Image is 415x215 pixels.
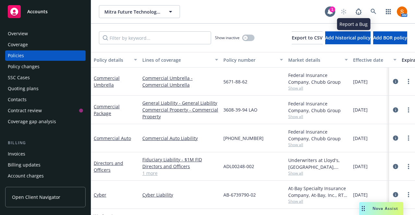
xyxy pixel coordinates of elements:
img: photo [397,6,407,17]
span: [DATE] [353,191,368,198]
div: 1 [329,6,335,12]
a: Account charges [5,171,86,181]
div: Market details [288,57,341,63]
a: circleInformation [392,78,399,85]
a: General Liability - General Liability [142,100,218,106]
span: Open Client Navigator [12,194,60,200]
a: Switch app [382,5,395,18]
button: Market details [286,52,350,68]
a: Coverage [5,39,86,50]
a: Commercial Property - Commercial Property [142,106,218,120]
a: Accounts [5,3,86,21]
div: Policies [8,50,24,61]
span: Show all [288,142,348,147]
a: Commercial Auto Liability [142,135,218,142]
a: more [405,163,412,170]
div: Contract review [8,105,42,116]
a: Commercial Umbrella [94,75,120,88]
div: Account charges [8,171,44,181]
span: Show all [288,170,348,176]
div: Quoting plans [8,83,39,94]
a: SSC Cases [5,72,86,83]
span: [PHONE_NUMBER] [223,135,264,142]
span: Show all [288,199,348,204]
span: Add BOR policy [373,35,407,41]
a: Commercial Auto [94,135,131,141]
button: Policy details [91,52,140,68]
span: [DATE] [353,106,368,113]
a: Invoices [5,149,86,159]
div: Federal Insurance Company, Chubb Group [288,100,348,114]
a: Policy changes [5,61,86,72]
a: Billing updates [5,160,86,170]
a: circleInformation [392,134,399,142]
a: more [405,134,412,142]
button: Lines of coverage [140,52,221,68]
span: Show inactive [215,35,240,40]
div: Billing updates [8,160,41,170]
div: Policy details [94,57,130,63]
span: Show all [288,85,348,91]
button: Policy number [221,52,286,68]
a: 1 more [142,170,218,177]
input: Filter by keyword... [99,31,211,44]
span: Mitra Future Technologies, Inc. [104,8,160,15]
div: Contacts [8,94,27,105]
div: Federal Insurance Company, Chubb Group [288,128,348,142]
button: Mitra Future Technologies, Inc. [99,5,180,18]
a: Fiduciary Liability - $1M FID [142,156,218,163]
a: circleInformation [392,163,399,170]
a: more [405,106,412,114]
div: Effective date [353,57,389,63]
div: Coverage gap analysis [8,116,56,127]
span: Accounts [27,9,48,14]
button: Add historical policy [325,31,371,44]
span: Show all [288,114,348,119]
a: Contract review [5,105,86,116]
div: Underwriters at Lloyd's, [GEOGRAPHIC_DATA], [PERSON_NAME] of [GEOGRAPHIC_DATA], RT Specialty Insu... [288,157,348,170]
a: Coverage gap analysis [5,116,86,127]
a: Commercial Umbrella - Commercial Umbrella [142,75,218,88]
a: circleInformation [392,191,399,199]
span: Nova Assist [373,206,398,211]
span: ADL00248-002 [223,163,254,170]
div: Coverage [8,39,28,50]
a: Start snowing [337,5,350,18]
a: Cyber [94,192,106,198]
div: Invoices [8,149,25,159]
div: Policy changes [8,61,40,72]
div: At-Bay Specialty Insurance Company, At-Bay, Inc., RT Specialty Insurance Services, LLC (RSG Speci... [288,185,348,199]
button: Nova Assist [359,202,403,215]
span: [DATE] [353,78,368,85]
a: Directors and Officers [142,163,218,170]
div: Lines of coverage [142,57,211,63]
a: Contacts [5,94,86,105]
span: [DATE] [353,135,368,142]
div: SSC Cases [8,72,30,83]
a: Overview [5,28,86,39]
div: Federal Insurance Company, Chubb Group [288,72,348,85]
span: 5671-88-62 [223,78,247,85]
span: AB-6739790-02 [223,191,256,198]
div: Billing [5,140,86,146]
a: Cyber Liability [142,191,218,198]
a: more [405,78,412,85]
a: circleInformation [392,106,399,114]
a: Search [367,5,380,18]
div: Policy number [223,57,276,63]
span: Export to CSV [292,35,323,41]
div: Overview [8,28,28,39]
button: Export to CSV [292,31,323,44]
button: Effective date [350,52,399,68]
span: [DATE] [353,163,368,170]
span: 3608-39-94 LAO [223,106,257,113]
span: Add historical policy [325,35,371,41]
a: Commercial Package [94,103,120,116]
button: Add BOR policy [373,31,407,44]
a: more [405,191,412,199]
a: Policies [5,50,86,61]
a: Report a Bug [352,5,365,18]
div: Drag to move [359,202,367,215]
a: Quoting plans [5,83,86,94]
a: Directors and Officers [94,160,123,173]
